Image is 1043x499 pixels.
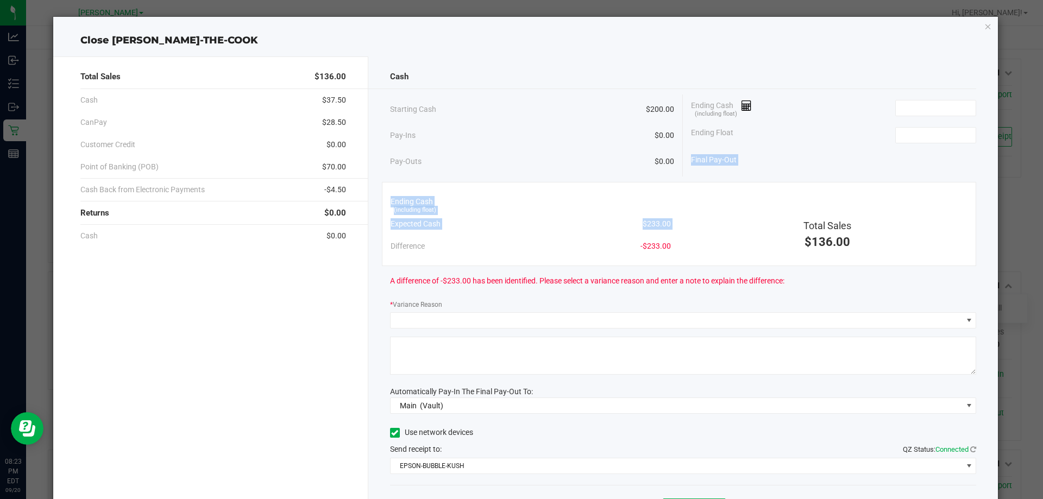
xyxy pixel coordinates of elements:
[390,387,533,396] span: Automatically Pay-In The Final Pay-Out To:
[390,104,436,115] span: Starting Cash
[390,445,442,453] span: Send receipt to:
[11,412,43,445] iframe: Resource center
[646,104,674,115] span: $200.00
[80,117,107,128] span: CanPay
[935,445,969,453] span: Connected
[326,230,346,242] span: $0.00
[324,207,346,219] span: $0.00
[324,184,346,195] span: -$4.50
[322,94,346,106] span: $37.50
[394,206,436,215] span: (including float)
[322,117,346,128] span: $28.50
[53,33,998,48] div: Close [PERSON_NAME]-THE-COOK
[691,127,733,143] span: Ending Float
[390,300,442,309] label: Variance Reason
[80,71,121,83] span: Total Sales
[391,218,441,230] span: Expected Cash
[805,235,850,249] span: $136.00
[322,161,346,173] span: $70.00
[390,130,416,141] span: Pay-Ins
[643,218,671,230] span: $233.00
[655,156,674,167] span: $0.00
[400,401,417,410] span: Main
[391,241,425,252] span: Difference
[420,401,443,410] span: (Vault)
[326,139,346,150] span: $0.00
[691,154,737,166] span: Final Pay-Out
[80,94,98,106] span: Cash
[80,161,159,173] span: Point of Banking (POB)
[391,196,433,207] span: Ending Cash
[315,71,346,83] span: $136.00
[903,445,976,453] span: QZ Status:
[390,156,422,167] span: Pay-Outs
[80,139,135,150] span: Customer Credit
[391,458,963,473] span: EPSON-BUBBLE-KUSH
[80,201,346,225] div: Returns
[390,427,473,438] label: Use network devices
[691,100,752,116] span: Ending Cash
[803,220,851,231] span: Total Sales
[695,110,737,119] span: (including float)
[655,130,674,141] span: $0.00
[390,275,784,287] span: A difference of -$233.00 has been identified. Please select a variance reason and enter a note to...
[640,241,671,252] span: -$233.00
[80,230,98,242] span: Cash
[80,184,205,195] span: Cash Back from Electronic Payments
[390,71,409,83] span: Cash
